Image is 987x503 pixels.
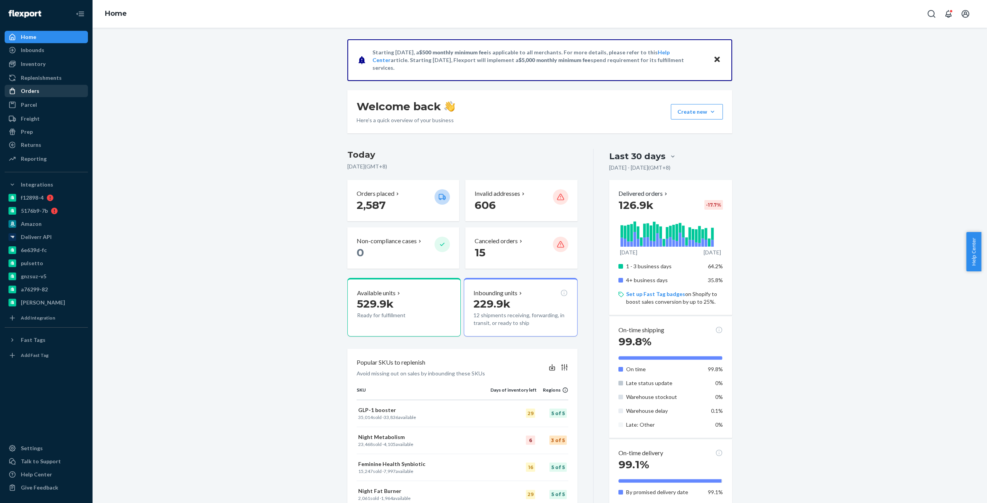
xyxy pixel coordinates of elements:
button: Available units529.9kReady for fulfillment [347,278,461,336]
div: Freight [21,115,40,123]
span: 606 [475,199,496,212]
span: 15 [475,246,485,259]
p: On-time shipping [618,326,664,335]
a: 6e639d-fc [5,244,88,256]
p: 1 - 3 business days [626,262,702,270]
p: [DATE] - [DATE] ( GMT+8 ) [609,164,670,172]
button: Delivered orders [618,189,669,198]
div: f12898-4 [21,194,44,202]
p: GLP-1 booster [358,406,489,414]
p: Warehouse stockout [626,393,702,401]
p: Late status update [626,379,702,387]
button: Help Center [966,232,981,271]
button: Canceled orders 15 [465,227,577,269]
div: 6e639d-fc [21,246,47,254]
span: 2,061 [358,495,370,501]
div: Returns [21,141,41,149]
div: 5176b9-7b [21,207,48,215]
p: Ready for fulfillment [357,311,428,319]
h1: Welcome back [357,99,455,113]
p: Feminine Health Synbiotic [358,460,489,468]
p: Here’s a quick overview of your business [357,116,455,124]
span: 33,836 [384,414,398,420]
div: Inbounds [21,46,44,54]
a: pulsetto [5,257,88,269]
button: Non-compliance cases 0 [347,227,459,269]
span: 35.8% [708,277,723,283]
div: 5 of 5 [549,463,567,472]
div: 3 of 5 [549,436,567,445]
span: 0.1% [711,407,723,414]
span: 35,014 [358,414,373,420]
div: 6 [526,436,535,445]
p: Inbounding units [473,289,517,298]
button: Invalid addresses 606 [465,180,577,221]
div: Add Integration [21,315,55,321]
p: [DATE] ( GMT+8 ) [347,163,578,170]
p: [DATE] [620,249,637,256]
img: Flexport logo [8,10,41,18]
span: 126.9k [618,199,654,212]
div: Reporting [21,155,47,163]
a: Add Fast Tag [5,349,88,362]
div: [PERSON_NAME] [21,299,65,306]
a: Returns [5,139,88,151]
div: Deliverr API [21,233,52,241]
span: 4,105 [384,441,396,447]
button: Create new [671,104,723,119]
span: 99.1% [618,458,649,471]
p: 12 shipments receiving, forwarding, in transit, or ready to ship [473,311,568,327]
span: $500 monthly minimum fee [419,49,487,56]
span: 7,997 [384,468,396,474]
div: Integrations [21,181,53,188]
div: Home [21,33,36,41]
p: on Shopify to boost sales conversion by up to 25%. [626,290,723,306]
a: Reporting [5,153,88,165]
span: 2,587 [357,199,386,212]
span: 0 [357,246,364,259]
div: Amazon [21,220,42,228]
button: Open account menu [958,6,973,22]
div: 5 of 5 [549,409,567,418]
span: 64.2% [708,263,723,269]
a: [PERSON_NAME] [5,296,88,309]
div: Regions [537,387,568,393]
a: 5176b9-7b [5,205,88,217]
button: Integrations [5,178,88,191]
div: a76299-82 [21,286,48,293]
a: Help Center [5,468,88,481]
a: Add Integration [5,312,88,324]
p: Warehouse delay [626,407,702,415]
button: Give Feedback [5,481,88,494]
span: $5,000 monthly minimum fee [519,57,591,63]
p: Popular SKUs to replenish [357,358,425,367]
a: Parcel [5,99,88,111]
span: 0% [715,380,723,386]
div: 29 [526,409,535,418]
div: Orders [21,87,39,95]
div: pulsetto [21,259,43,267]
a: Talk to Support [5,455,88,468]
p: Avoid missing out on sales by inbounding these SKUs [357,370,485,377]
a: Orders [5,85,88,97]
a: Home [5,31,88,43]
button: Close Navigation [72,6,88,22]
div: gnzsuz-v5 [21,273,46,280]
a: Replenishments [5,72,88,84]
span: 529.9k [357,297,394,310]
a: Deliverr API [5,231,88,243]
p: sold · available [358,441,489,447]
a: Home [105,9,127,18]
div: Talk to Support [21,458,61,465]
p: sold · available [358,468,489,474]
a: Amazon [5,218,88,230]
a: gnzsuz-v5 [5,270,88,283]
a: Freight [5,113,88,125]
button: Inbounding units229.9k12 shipments receiving, forwarding, in transit, or ready to ship [464,278,577,336]
div: Help Center [21,471,52,478]
th: SKU [357,387,490,400]
div: Last 30 days [609,150,665,162]
p: sold · available [358,495,489,501]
